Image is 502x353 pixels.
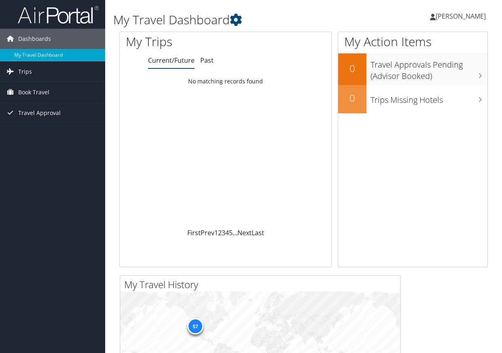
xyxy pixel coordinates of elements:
a: 3 [222,228,225,237]
a: Current/Future [148,56,195,65]
a: 0Trips Missing Hotels [338,85,487,113]
h2: My Travel History [124,278,400,291]
a: 2 [218,228,222,237]
a: Prev [201,228,214,237]
td: No matching records found [120,74,331,89]
h1: My Action Items [338,33,487,50]
img: airportal-logo.png [18,5,99,24]
span: … [233,228,237,237]
h3: Travel Approvals Pending (Advisor Booked) [371,55,487,82]
a: 1 [214,228,218,237]
a: 5 [229,228,233,237]
h2: 0 [338,62,366,75]
span: Dashboards [18,29,51,49]
h3: Trips Missing Hotels [371,90,487,106]
a: Last [252,228,264,237]
h1: My Trips [126,33,237,50]
a: First [187,228,201,237]
span: Trips [18,62,32,82]
a: [PERSON_NAME] [430,4,494,28]
a: 4 [225,228,229,237]
h2: 0 [338,91,366,105]
span: Book Travel [18,82,49,102]
h1: My Travel Dashboard [113,11,367,28]
span: [PERSON_NAME] [436,12,486,21]
div: 57 [187,318,203,334]
a: Next [237,228,252,237]
a: 0Travel Approvals Pending (Advisor Booked) [338,53,487,85]
span: Travel Approval [18,103,61,123]
a: Past [200,56,214,65]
